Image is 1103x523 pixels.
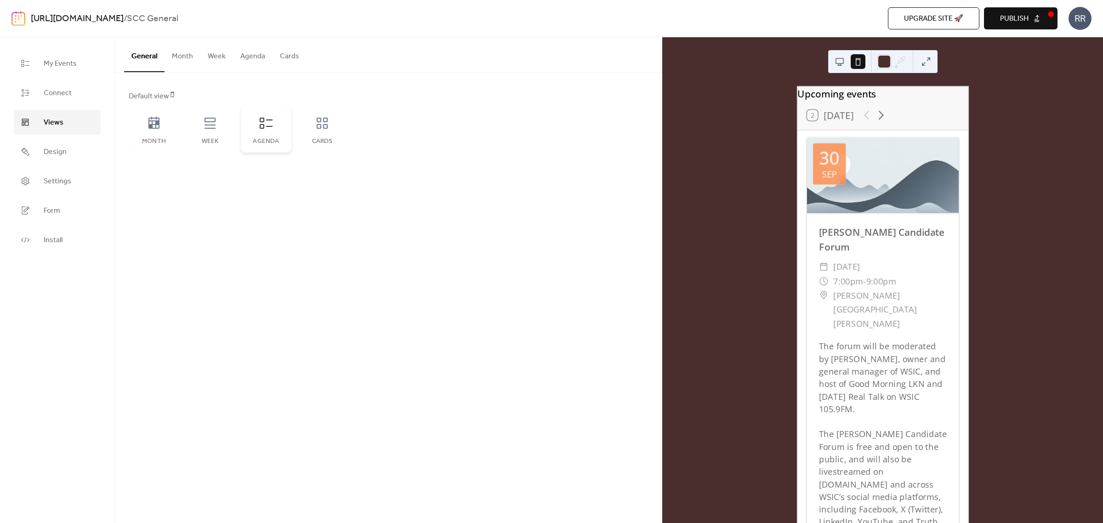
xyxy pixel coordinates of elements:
b: / [124,10,127,28]
button: Month [165,37,200,71]
span: My Events [44,58,77,69]
div: 30 [819,149,839,167]
button: Cards [273,37,307,71]
span: Connect [44,88,72,99]
div: [PERSON_NAME] Candidate Forum [807,225,958,254]
button: Upgrade site 🚀 [888,7,979,29]
div: Month [138,138,170,145]
img: logo [11,11,25,26]
a: Design [14,139,101,164]
button: Agenda [233,37,273,71]
button: Publish [984,7,1058,29]
span: Upgrade site 🚀 [904,13,963,24]
b: SCC General [127,10,178,28]
button: Week [200,37,233,71]
a: Connect [14,80,101,105]
span: - [863,274,866,288]
a: Views [14,110,101,135]
span: 9:00pm [866,274,896,288]
div: Week [194,138,226,145]
span: Form [44,205,60,216]
div: ​ [819,274,828,288]
span: Design [44,147,67,158]
div: RR [1069,7,1092,30]
span: Views [44,117,63,128]
a: Form [14,198,101,223]
div: ​ [819,260,828,274]
div: Agenda [250,138,282,145]
span: [DATE] [833,260,860,274]
button: General [124,37,165,72]
span: Publish [1000,13,1029,24]
a: Install [14,227,101,252]
a: Settings [14,169,101,193]
span: 7:00pm [833,274,863,288]
span: [PERSON_NAME][GEOGRAPHIC_DATA][PERSON_NAME] [833,288,947,331]
div: Sep [822,170,837,179]
div: ​ [819,288,828,302]
a: [URL][DOMAIN_NAME] [31,10,124,28]
div: Default view [129,91,646,102]
a: My Events [14,51,101,76]
span: Settings [44,176,71,187]
div: Cards [306,138,338,145]
span: Install [44,235,63,246]
div: Upcoming events [797,86,968,101]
